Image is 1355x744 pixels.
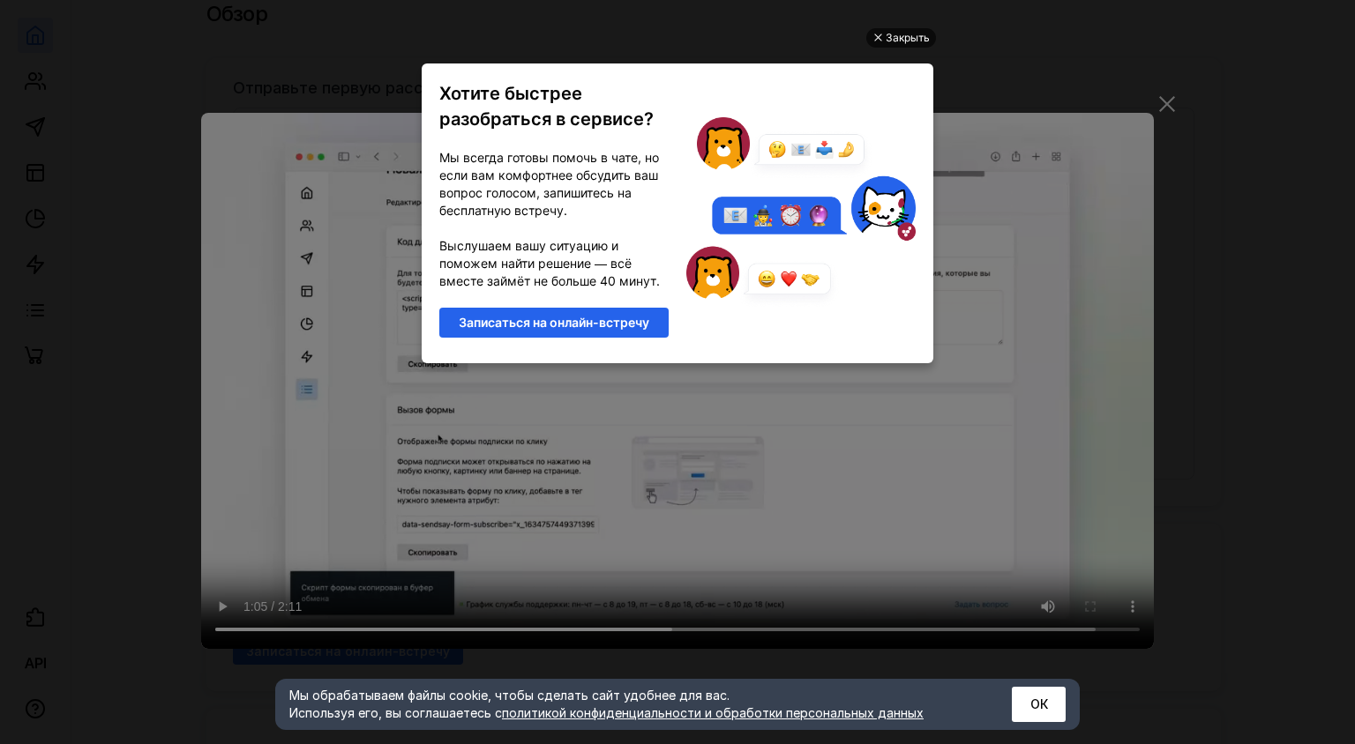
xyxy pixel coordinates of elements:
[439,237,669,290] p: Выслушаем вашу ситуацию и поможем найти решение — всё вместе займёт не больше 40 минут.
[439,83,654,130] span: Хотите быстрее разобраться в сервисе?
[439,149,669,219] p: Мы всегда готовы помочь в чате, но если вам комфортнее обсудить ваш вопрос голосом, запишитесь на...
[886,28,930,48] div: Закрыть
[502,705,924,720] a: политикой конфиденциальности и обработки персональных данных
[439,308,669,338] a: Записаться на онлайн-встречу
[1012,687,1066,722] button: ОК
[289,687,969,722] div: Мы обрабатываем файлы cookie, чтобы сделать сайт удобнее для вас. Используя его, вы соглашаетесь c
